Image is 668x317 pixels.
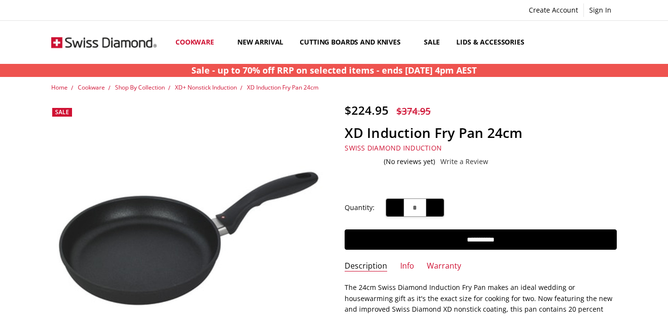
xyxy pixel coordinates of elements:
a: Cutting boards and knives [291,21,416,64]
a: Home [51,83,68,91]
a: Sale [416,21,448,64]
h1: XD Induction Fry Pan 24cm [345,124,617,141]
a: Lids & Accessories [448,21,539,64]
a: Description [345,261,387,272]
label: Quantity: [345,202,375,213]
a: Top Sellers [539,21,598,64]
strong: Sale - up to 70% off RRP on selected items - ends [DATE] 4pm AEST [191,64,477,76]
a: Info [400,261,414,272]
a: XD Induction Fry Pan 24cm [247,83,319,91]
span: (No reviews yet) [384,158,435,166]
span: $224.95 [345,102,389,118]
a: Cookware [78,83,105,91]
img: Free Shipping On Every Order [51,21,157,63]
a: Warranty [427,261,461,272]
a: Swiss Diamond Induction [345,143,442,152]
img: XD Induction Fry Pan 24cm [51,166,323,312]
a: Create Account [523,3,583,17]
span: Sale [55,108,69,116]
a: XD+ Nonstick Induction [175,83,237,91]
a: Cookware [167,21,229,64]
a: Write a Review [440,158,488,166]
a: New arrival [229,21,291,64]
a: Sign In [584,3,617,17]
span: $374.95 [396,105,431,118]
a: Shop By Collection [115,83,165,91]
